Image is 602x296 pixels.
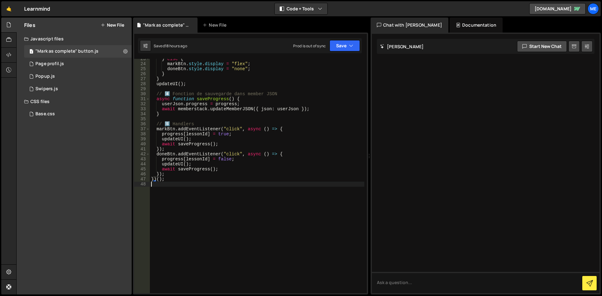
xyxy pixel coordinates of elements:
[330,40,360,51] button: Save
[24,22,35,29] h2: Files
[134,96,150,101] div: 31
[35,49,98,54] div: "Mark as complete" button.js
[24,108,132,120] div: 16075/43463.css
[24,70,132,83] div: 16075/43124.js
[35,74,55,79] div: Popup.js
[134,76,150,81] div: 27
[29,49,33,55] span: 1
[134,122,150,127] div: 36
[134,162,150,167] div: 44
[134,137,150,142] div: 39
[134,167,150,172] div: 45
[134,81,150,86] div: 28
[588,3,599,14] a: Me
[275,3,327,14] button: Code + Tools
[134,182,150,187] div: 48
[450,18,503,33] div: Documentation
[1,1,17,16] a: 🤙
[17,95,132,108] div: CSS files
[380,44,424,49] h2: [PERSON_NAME]
[165,43,187,49] div: 18 hours ago
[134,152,150,157] div: 42
[24,83,132,95] div: 16075/43439.js
[24,58,132,70] div: 16075/43125.js
[529,3,586,14] a: [DOMAIN_NAME]
[101,23,124,28] button: New File
[134,177,150,182] div: 47
[35,86,58,92] div: Swipers.js
[143,22,190,28] div: "Mark as complete" button.js
[17,33,132,45] div: Javascript files
[134,147,150,152] div: 41
[134,112,150,117] div: 34
[35,111,55,117] div: Base.css
[134,117,150,122] div: 35
[134,91,150,96] div: 30
[35,61,64,67] div: Page profil.js
[134,71,150,76] div: 26
[24,45,132,58] div: 16075/45578.js
[134,132,150,137] div: 38
[134,172,150,177] div: 46
[371,18,448,33] div: Chat with [PERSON_NAME]
[134,127,150,132] div: 37
[134,66,150,71] div: 25
[134,86,150,91] div: 29
[293,43,326,49] div: Prod is out of sync
[134,142,150,147] div: 40
[154,43,187,49] div: Saved
[134,56,150,61] div: 23
[24,5,50,13] div: Learnmind
[134,106,150,112] div: 33
[134,61,150,66] div: 24
[517,41,567,52] button: Start new chat
[203,22,229,28] div: New File
[134,157,150,162] div: 43
[134,101,150,106] div: 32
